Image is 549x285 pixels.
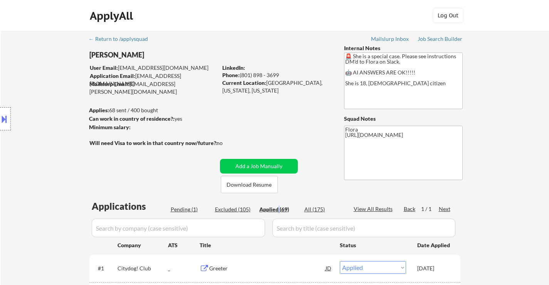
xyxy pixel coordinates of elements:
[421,205,439,213] div: 1 / 1
[304,206,343,213] div: All (175)
[92,202,168,211] div: Applications
[371,36,410,42] div: Mailslurp Inbox
[168,241,200,249] div: ATS
[200,241,332,249] div: Title
[217,139,238,147] div: no
[272,219,455,237] input: Search by title (case sensitive)
[439,205,451,213] div: Next
[89,140,218,146] strong: Will need Visa to work in that country now/future?:
[92,219,265,237] input: Search by company (case sensitive)
[222,71,331,79] div: (801) 898 - 3699
[89,36,155,42] div: ← Return to /applysquad
[417,241,451,249] div: Date Applied
[222,64,245,71] strong: LinkedIn:
[90,72,217,87] div: [EMAIL_ADDRESS][DOMAIN_NAME]
[433,8,463,23] button: Log Out
[89,80,217,95] div: [EMAIL_ADDRESS][PERSON_NAME][DOMAIN_NAME]
[259,206,298,213] div: Applied (69)
[118,241,168,249] div: Company
[371,36,410,44] a: Mailslurp Inbox
[344,44,463,52] div: Internal Notes
[222,79,331,94] div: [GEOGRAPHIC_DATA], [US_STATE], [US_STATE]
[215,206,254,213] div: Excluded (105)
[222,72,240,78] strong: Phone:
[89,106,217,114] div: 68 sent / 400 bought
[404,205,416,213] div: Back
[168,265,200,272] div: _
[354,205,395,213] div: View All Results
[222,79,266,86] strong: Current Location:
[89,36,155,44] a: ← Return to /applysquad
[171,206,209,213] div: Pending (1)
[344,115,463,123] div: Squad Notes
[98,265,111,272] div: #1
[325,261,332,275] div: JD
[90,64,217,72] div: [EMAIL_ADDRESS][DOMAIN_NAME]
[418,36,463,42] div: Job Search Builder
[90,9,135,22] div: ApplyAll
[417,265,451,272] div: [DATE]
[221,176,278,193] button: Download Resume
[89,50,248,60] div: [PERSON_NAME]
[118,265,168,272] div: Citydog! Club
[418,36,463,44] a: Job Search Builder
[209,265,326,272] div: Greeter
[89,115,215,123] div: yes
[220,159,298,174] button: Add a Job Manually
[340,238,406,252] div: Status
